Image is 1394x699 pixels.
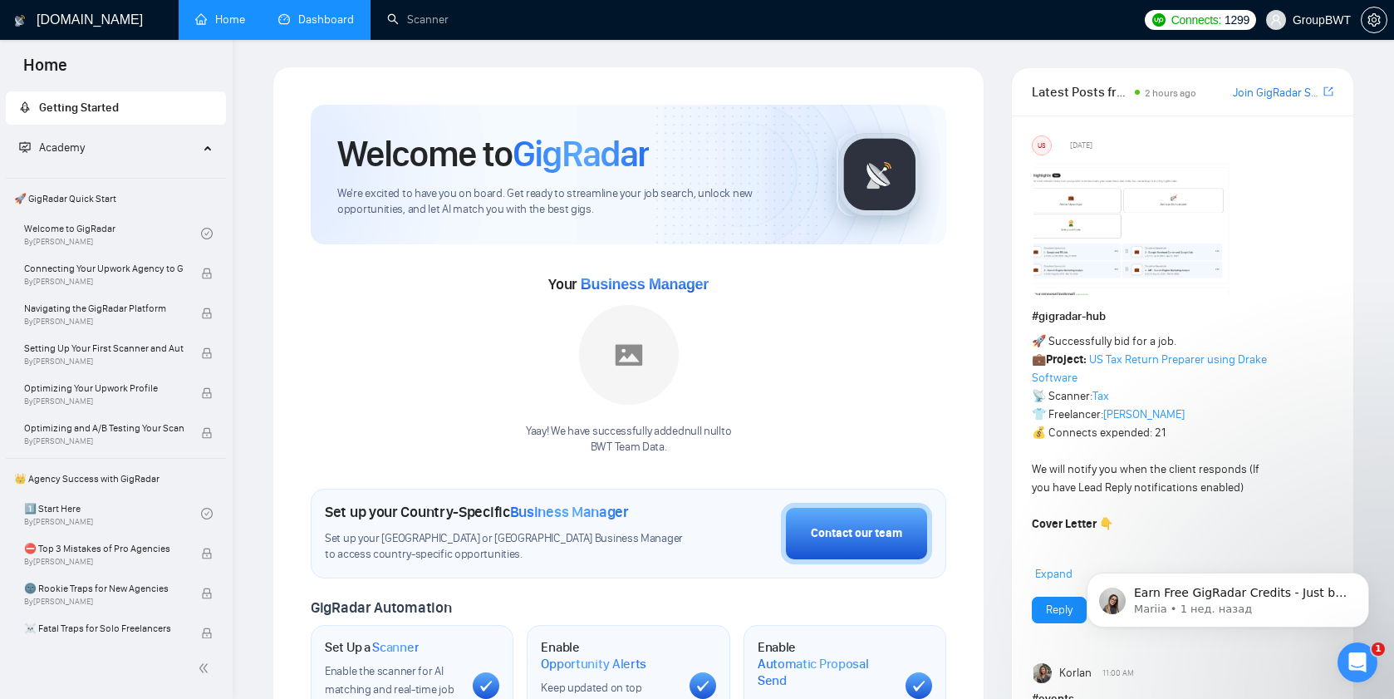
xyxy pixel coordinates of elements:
button: setting [1361,7,1387,33]
iframe: Intercom live chat [1338,642,1377,682]
span: Scanner [372,639,419,656]
h1: Set Up a [325,639,419,656]
span: Setting Up Your First Scanner and Auto-Bidder [24,340,184,357]
div: Yaay! We have successfully added null null to [526,424,731,455]
span: lock [201,308,213,319]
span: Automatic Proposal Send [758,656,892,688]
span: rocket [19,101,31,113]
span: By [PERSON_NAME] [24,357,184,367]
a: Join GigRadar Slack Community [1233,84,1320,102]
span: check-circle [201,228,213,239]
strong: Project: [1046,352,1087,367]
span: By [PERSON_NAME] [24,396,184,406]
span: Business Manager [581,276,709,293]
strong: Cover Letter 👇 [1032,517,1113,531]
a: 1️⃣ Start HereBy[PERSON_NAME] [24,495,201,532]
span: Optimizing and A/B Testing Your Scanner for Better Results [24,420,184,436]
span: lock [201,628,213,639]
span: lock [201,268,213,279]
button: Contact our team [781,503,932,564]
a: searchScanner [387,12,449,27]
span: ⛔ Top 3 Mistakes of Pro Agencies [24,540,184,557]
h1: Enable [541,639,675,672]
span: By [PERSON_NAME] [24,637,184,647]
img: upwork-logo.png [1152,13,1166,27]
span: We're excited to have you on board. Get ready to streamline your job search, unlock new opportuni... [337,186,810,218]
span: Latest Posts from the GigRadar Community [1032,81,1130,102]
span: Business Manager [510,503,629,521]
span: GigRadar [513,131,649,176]
span: Optimizing Your Upwork Profile [24,380,184,396]
a: setting [1361,13,1387,27]
div: Contact our team [811,524,902,543]
img: Korlan [1033,663,1053,683]
span: lock [201,387,213,399]
span: Your [548,275,709,293]
span: 11:00 AM [1102,666,1134,681]
iframe: Intercom notifications сообщение [1062,538,1394,654]
span: By [PERSON_NAME] [24,597,184,607]
a: Reply [1046,601,1072,619]
span: By [PERSON_NAME] [24,317,184,327]
button: Reply [1032,597,1087,623]
span: ☠️ Fatal Traps for Solo Freelancers [24,620,184,637]
img: gigradar-logo.png [838,133,921,216]
span: check-circle [201,508,213,519]
span: 2 hours ago [1145,87,1196,99]
li: Getting Started [6,91,226,125]
span: Academy [39,140,85,155]
span: lock [201,347,213,359]
a: US Tax Return Preparer using Drake Software [1032,352,1267,385]
a: dashboardDashboard [278,12,354,27]
span: setting [1362,13,1387,27]
span: lock [201,427,213,439]
span: Korlan [1059,664,1092,682]
span: fund-projection-screen [19,141,31,153]
span: double-left [198,660,214,677]
img: placeholder.png [579,305,679,405]
span: 🚀 GigRadar Quick Start [7,182,224,215]
a: Welcome to GigRadarBy[PERSON_NAME] [24,215,201,252]
span: 🌚 Rookie Traps for New Agencies [24,580,184,597]
div: US [1033,136,1051,155]
span: By [PERSON_NAME] [24,557,184,567]
span: Academy [19,140,85,155]
a: [PERSON_NAME] [1103,407,1185,421]
span: export [1323,85,1333,98]
span: Home [10,53,81,88]
span: [DATE] [1070,138,1092,153]
a: Tax [1092,389,1109,403]
img: logo [14,7,26,34]
span: Connecting Your Upwork Agency to GigRadar [24,260,184,277]
span: By [PERSON_NAME] [24,277,184,287]
span: By [PERSON_NAME] [24,436,184,446]
a: export [1323,84,1333,100]
h1: Enable [758,639,892,688]
span: lock [201,588,213,599]
a: homeHome [195,12,245,27]
span: 1 [1372,642,1385,656]
span: GigRadar Automation [311,598,451,617]
p: BWT Team Data . [526,440,731,455]
span: lock [201,548,213,559]
span: Getting Started [39,101,119,115]
span: Expand [1035,567,1072,581]
h1: Welcome to [337,131,649,176]
span: 1299 [1225,11,1249,29]
img: F09354QB7SM-image.png [1033,162,1233,295]
span: Connects: [1171,11,1221,29]
span: user [1270,14,1282,26]
span: Navigating the GigRadar Platform [24,300,184,317]
span: Opportunity Alerts [541,656,646,672]
h1: # gigradar-hub [1032,308,1333,326]
span: 👑 Agency Success with GigRadar [7,462,224,495]
span: Set up your [GEOGRAPHIC_DATA] or [GEOGRAPHIC_DATA] Business Manager to access country-specific op... [325,531,690,563]
h1: Set up your Country-Specific [325,503,629,521]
